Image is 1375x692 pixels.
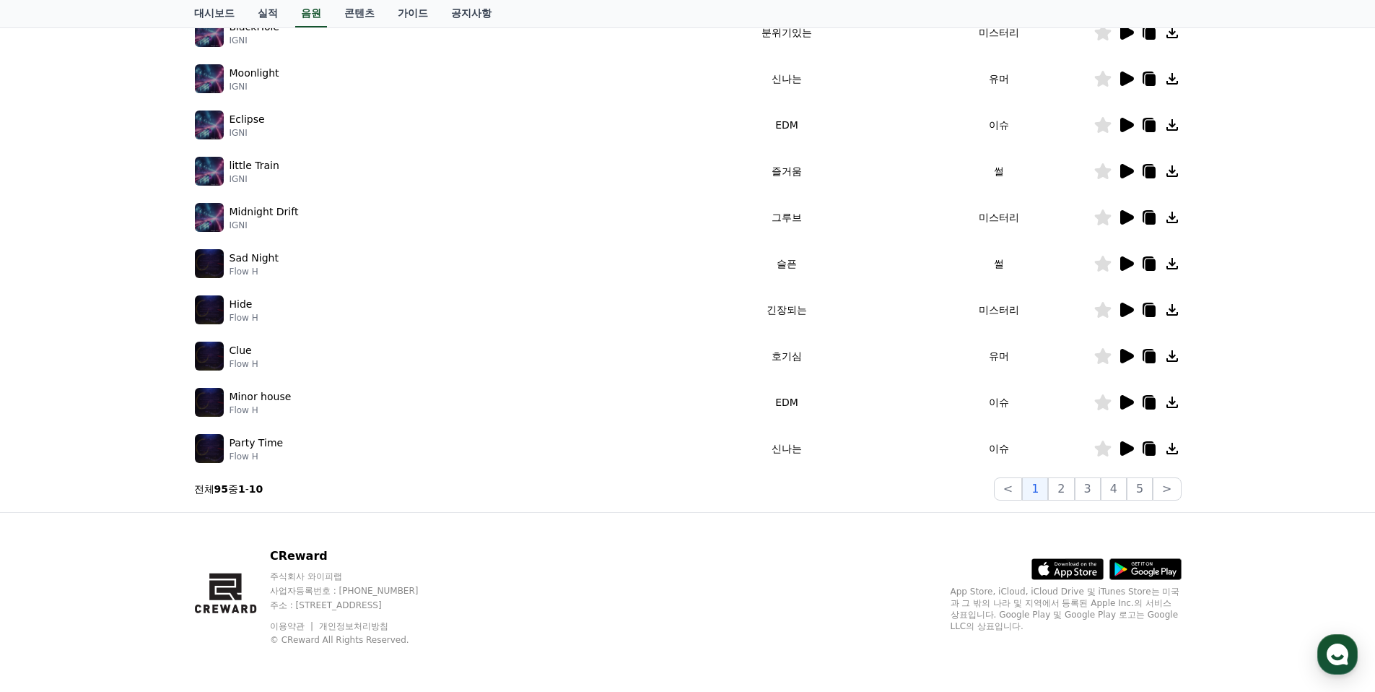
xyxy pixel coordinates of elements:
[195,111,224,139] img: music
[195,295,224,324] img: music
[669,102,904,148] td: EDM
[230,343,252,358] p: Clue
[270,548,446,565] p: CReward
[230,204,299,220] p: Midnight Drift
[223,480,240,491] span: 설정
[230,81,279,92] p: IGNI
[669,425,904,472] td: 신나는
[669,9,904,56] td: 분위기있는
[904,333,1094,379] td: 유머
[249,483,263,495] strong: 10
[195,388,224,417] img: music
[994,477,1022,501] button: <
[669,287,904,333] td: 긴장되는
[904,194,1094,241] td: 미스터리
[230,220,299,231] p: IGNI
[669,194,904,241] td: 그루브
[230,266,279,277] p: Flow H
[195,434,224,463] img: music
[195,64,224,93] img: music
[270,634,446,646] p: © CReward All Rights Reserved.
[270,585,446,597] p: 사업자등록번호 : [PHONE_NUMBER]
[4,458,95,494] a: 홈
[230,173,279,185] p: IGNI
[45,480,54,491] span: 홈
[230,66,279,81] p: Moonlight
[1048,477,1074,501] button: 2
[95,458,186,494] a: 대화
[1127,477,1153,501] button: 5
[195,342,224,371] img: music
[319,621,388,631] a: 개인정보처리방침
[1153,477,1181,501] button: >
[195,157,224,186] img: music
[904,425,1094,472] td: 이슈
[195,249,224,278] img: music
[669,148,904,194] td: 즐거움
[238,483,245,495] strong: 1
[132,480,149,492] span: 대화
[904,379,1094,425] td: 이슈
[230,158,279,173] p: little Train
[270,571,446,582] p: 주식회사 와이피랩
[669,241,904,287] td: 슬픈
[904,287,1094,333] td: 미스터리
[904,102,1094,148] td: 이슈
[186,458,277,494] a: 설정
[904,241,1094,287] td: 썰
[669,56,904,102] td: 신나는
[230,297,253,312] p: Hide
[230,451,284,462] p: Flow H
[669,333,904,379] td: 호기심
[1075,477,1101,501] button: 3
[1022,477,1048,501] button: 1
[270,600,446,611] p: 주소 : [STREET_ADDRESS]
[195,203,224,232] img: music
[951,586,1182,632] p: App Store, iCloud, iCloud Drive 및 iTunes Store는 미국과 그 밖의 나라 및 지역에서 등록된 Apple Inc.의 서비스 상표입니다. Goo...
[669,379,904,425] td: EDM
[230,389,292,405] p: Minor house
[214,483,228,495] strong: 95
[230,251,279,266] p: Sad Night
[230,405,292,416] p: Flow H
[270,621,315,631] a: 이용약관
[230,112,265,127] p: Eclipse
[904,9,1094,56] td: 미스터리
[195,18,224,47] img: music
[904,148,1094,194] td: 썰
[904,56,1094,102] td: 유머
[1101,477,1127,501] button: 4
[230,127,265,139] p: IGNI
[230,35,279,46] p: IGNI
[230,312,258,324] p: Flow H
[230,358,258,370] p: Flow H
[194,482,263,496] p: 전체 중 -
[230,436,284,451] p: Party Time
